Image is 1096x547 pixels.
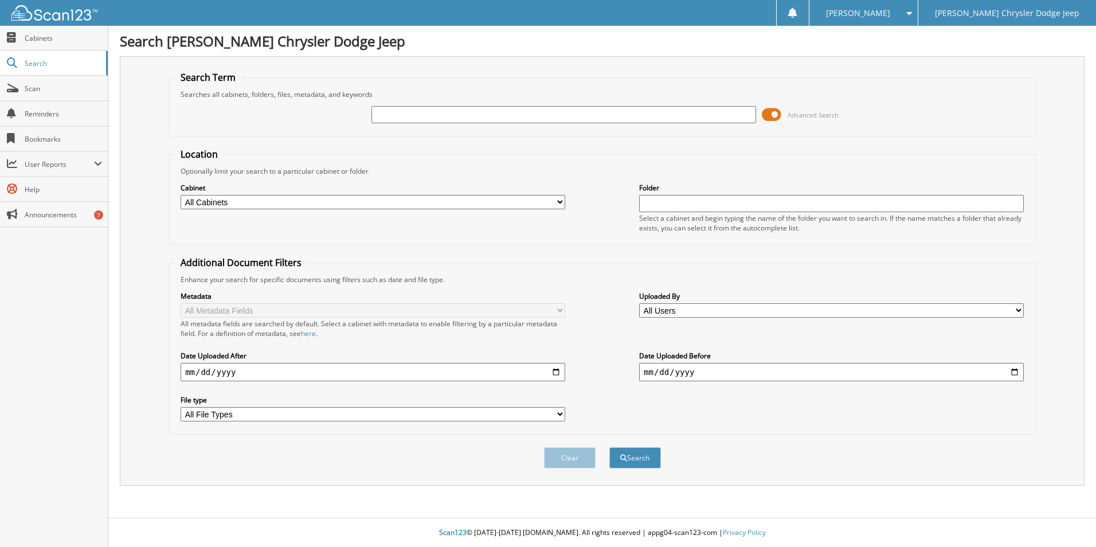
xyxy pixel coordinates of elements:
[175,148,224,161] legend: Location
[25,134,102,144] span: Bookmarks
[1039,492,1096,547] iframe: Chat Widget
[25,185,102,194] span: Help
[25,109,102,119] span: Reminders
[181,183,565,193] label: Cabinet
[175,166,1030,176] div: Optionally limit your search to a particular cabinet or folder
[181,351,565,361] label: Date Uploaded After
[25,210,102,220] span: Announcements
[639,213,1024,233] div: Select a cabinet and begin typing the name of the folder you want to search in. If the name match...
[723,528,766,537] a: Privacy Policy
[181,319,565,338] div: All metadata fields are searched by default. Select a cabinet with metadata to enable filtering b...
[25,33,102,43] span: Cabinets
[94,210,103,220] div: 7
[609,447,661,468] button: Search
[639,183,1024,193] label: Folder
[11,5,97,21] img: scan123-logo-white.svg
[108,519,1096,547] div: © [DATE]-[DATE] [DOMAIN_NAME]. All rights reserved | appg04-scan123-com |
[181,363,565,381] input: start
[25,58,100,68] span: Search
[788,111,839,119] span: Advanced Search
[301,329,316,338] a: here
[25,84,102,93] span: Scan
[639,291,1024,301] label: Uploaded By
[639,351,1024,361] label: Date Uploaded Before
[826,10,890,17] span: [PERSON_NAME]
[175,89,1030,99] div: Searches all cabinets, folders, files, metadata, and keywords
[25,159,94,169] span: User Reports
[181,395,565,405] label: File type
[175,256,307,269] legend: Additional Document Filters
[120,32,1085,50] h1: Search [PERSON_NAME] Chrysler Dodge Jeep
[544,447,596,468] button: Clear
[175,275,1030,284] div: Enhance your search for specific documents using filters such as date and file type.
[935,10,1079,17] span: [PERSON_NAME] Chrysler Dodge Jeep
[439,528,467,537] span: Scan123
[639,363,1024,381] input: end
[175,71,241,84] legend: Search Term
[181,291,565,301] label: Metadata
